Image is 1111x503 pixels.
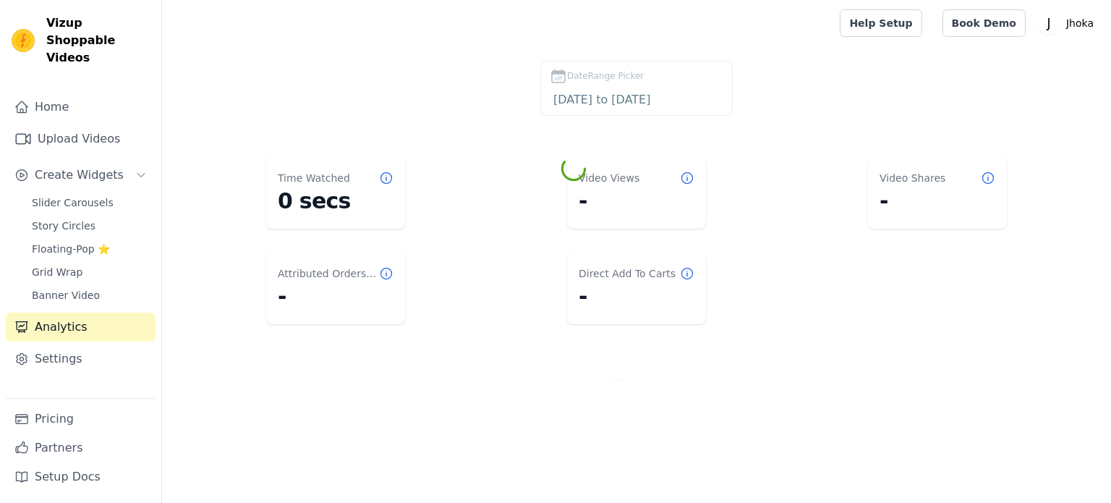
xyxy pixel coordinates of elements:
[840,9,921,37] a: Help Setup
[6,161,156,190] button: Create Widgets
[6,462,156,491] a: Setup Docs
[278,266,379,281] dt: Attributed Orders Count
[579,171,639,185] dt: Video Views
[23,285,156,305] a: Banner Video
[579,266,676,281] dt: Direct Add To Carts
[1046,16,1050,30] text: J
[550,90,723,109] input: DateRange Picker
[1037,10,1099,36] button: J Jhoka
[6,405,156,434] a: Pricing
[32,242,110,256] span: Floating-Pop ⭐
[23,262,156,282] a: Grid Wrap
[6,434,156,462] a: Partners
[46,14,150,67] span: Vizup Shoppable Videos
[880,171,945,185] dt: Video Shares
[23,239,156,259] a: Floating-Pop ⭐
[32,219,95,233] span: Story Circles
[6,313,156,342] a: Analytics
[32,195,114,210] span: Slider Carousels
[278,188,393,214] dd: 0 secs
[1060,10,1099,36] p: Jhoka
[12,29,35,52] img: Vizup
[6,93,156,122] a: Home
[880,188,995,214] dd: -
[579,188,694,214] dd: -
[942,9,1026,37] a: Book Demo
[35,166,124,184] span: Create Widgets
[23,193,156,213] a: Slider Carousels
[567,69,644,83] span: DateRange Picker
[278,284,393,310] dd: -
[579,284,694,310] dd: -
[32,265,82,279] span: Grid Wrap
[23,216,156,236] a: Story Circles
[278,171,350,185] dt: Time Watched
[6,345,156,373] a: Settings
[6,124,156,153] a: Upload Videos
[32,288,100,303] span: Banner Video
